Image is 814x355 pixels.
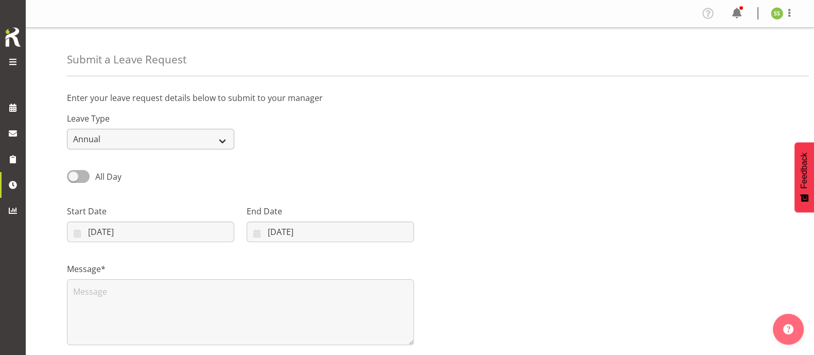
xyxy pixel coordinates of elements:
[794,142,814,212] button: Feedback - Show survey
[771,7,783,20] img: sivanila-sapati8639.jpg
[3,26,23,48] img: Rosterit icon logo
[67,222,234,242] input: Click to select...
[783,324,793,334] img: help-xxl-2.png
[67,263,414,275] label: Message*
[67,205,234,217] label: Start Date
[247,222,414,242] input: Click to select...
[67,92,773,104] p: Enter your leave request details below to submit to your manager
[800,153,809,189] span: Feedback
[247,205,414,217] label: End Date
[67,54,186,65] h4: Submit a Leave Request
[95,171,122,182] span: All Day
[67,112,234,125] label: Leave Type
